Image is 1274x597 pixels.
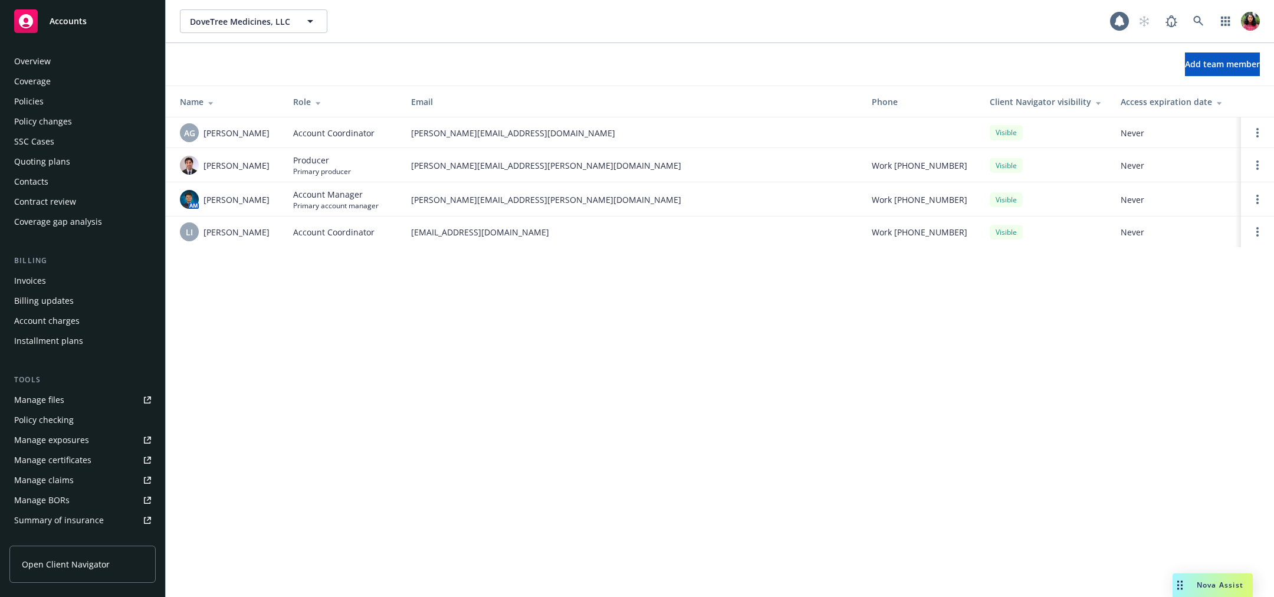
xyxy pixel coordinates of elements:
[1250,158,1265,172] a: Open options
[9,391,156,409] a: Manage files
[293,154,351,166] span: Producer
[180,190,199,209] img: photo
[411,159,853,172] span: [PERSON_NAME][EMAIL_ADDRESS][PERSON_NAME][DOMAIN_NAME]
[1160,9,1183,33] a: Report a Bug
[9,451,156,470] a: Manage certificates
[9,471,156,490] a: Manage claims
[1185,58,1260,70] span: Add team member
[9,374,156,386] div: Tools
[9,72,156,91] a: Coverage
[14,212,102,231] div: Coverage gap analysis
[14,311,80,330] div: Account charges
[203,193,270,206] span: [PERSON_NAME]
[1250,192,1265,206] a: Open options
[293,166,351,176] span: Primary producer
[411,96,853,108] div: Email
[14,112,72,131] div: Policy changes
[14,531,90,550] div: Policy AI ingestions
[1241,12,1260,31] img: photo
[203,127,270,139] span: [PERSON_NAME]
[1250,225,1265,239] a: Open options
[14,72,51,91] div: Coverage
[203,159,270,172] span: [PERSON_NAME]
[180,96,274,108] div: Name
[9,255,156,267] div: Billing
[990,192,1023,207] div: Visible
[14,511,104,530] div: Summary of insurance
[872,96,971,108] div: Phone
[1187,9,1210,33] a: Search
[9,491,156,510] a: Manage BORs
[14,132,54,151] div: SSC Cases
[872,159,967,172] span: Work [PHONE_NUMBER]
[293,127,375,139] span: Account Coordinator
[293,201,379,211] span: Primary account manager
[14,491,70,510] div: Manage BORs
[990,96,1102,108] div: Client Navigator visibility
[14,431,89,450] div: Manage exposures
[411,226,853,238] span: [EMAIL_ADDRESS][DOMAIN_NAME]
[14,451,91,470] div: Manage certificates
[9,132,156,151] a: SSC Cases
[14,271,46,290] div: Invoices
[14,192,76,211] div: Contract review
[990,158,1023,173] div: Visible
[9,112,156,131] a: Policy changes
[9,411,156,429] a: Policy checking
[1214,9,1237,33] a: Switch app
[9,311,156,330] a: Account charges
[293,226,375,238] span: Account Coordinator
[1121,96,1232,108] div: Access expiration date
[180,156,199,175] img: photo
[9,52,156,71] a: Overview
[203,226,270,238] span: [PERSON_NAME]
[22,558,110,570] span: Open Client Navigator
[14,291,74,310] div: Billing updates
[1197,580,1243,590] span: Nova Assist
[9,531,156,550] a: Policy AI ingestions
[9,271,156,290] a: Invoices
[1185,53,1260,76] button: Add team member
[50,17,87,26] span: Accounts
[1250,126,1265,140] a: Open options
[14,471,74,490] div: Manage claims
[14,411,74,429] div: Policy checking
[990,125,1023,140] div: Visible
[9,5,156,38] a: Accounts
[411,193,853,206] span: [PERSON_NAME][EMAIL_ADDRESS][PERSON_NAME][DOMAIN_NAME]
[190,15,292,28] span: DoveTree Medicines, LLC
[14,172,48,191] div: Contacts
[14,92,44,111] div: Policies
[186,226,193,238] span: LI
[1121,159,1232,172] span: Never
[9,291,156,310] a: Billing updates
[9,212,156,231] a: Coverage gap analysis
[14,152,70,171] div: Quoting plans
[9,172,156,191] a: Contacts
[990,225,1023,240] div: Visible
[9,192,156,211] a: Contract review
[1173,573,1253,597] button: Nova Assist
[9,332,156,350] a: Installment plans
[9,431,156,450] a: Manage exposures
[9,92,156,111] a: Policies
[872,226,967,238] span: Work [PHONE_NUMBER]
[184,127,195,139] span: AG
[14,52,51,71] div: Overview
[1173,573,1187,597] div: Drag to move
[9,511,156,530] a: Summary of insurance
[9,152,156,171] a: Quoting plans
[293,96,392,108] div: Role
[14,391,64,409] div: Manage files
[411,127,853,139] span: [PERSON_NAME][EMAIL_ADDRESS][DOMAIN_NAME]
[1121,127,1232,139] span: Never
[1132,9,1156,33] a: Start snowing
[872,193,967,206] span: Work [PHONE_NUMBER]
[180,9,327,33] button: DoveTree Medicines, LLC
[1121,193,1232,206] span: Never
[293,188,379,201] span: Account Manager
[14,332,83,350] div: Installment plans
[1121,226,1232,238] span: Never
